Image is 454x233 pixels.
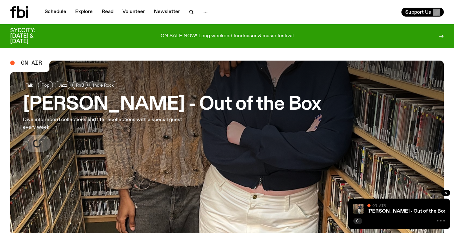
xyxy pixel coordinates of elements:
span: Support Us [405,9,431,15]
a: [PERSON_NAME] - Out of the Box [367,209,446,214]
p: ON SALE NOW! Long weekend fundraiser & music festival [161,33,294,39]
a: Jazz [55,81,70,89]
h3: [PERSON_NAME] - Out of the Box [23,96,321,113]
span: Talk [26,83,33,87]
a: Schedule [41,8,70,17]
a: [PERSON_NAME] - Out of the BoxDive into record collections and life recollections with a special ... [23,81,321,152]
img: Kate Saap & Lynn Harries [353,204,364,214]
a: Talk [23,81,36,89]
a: Volunteer [119,8,149,17]
p: Dive into record collections and life recollections with a special guest every week [23,116,186,131]
a: Newsletter [150,8,184,17]
h3: SYDCITY: [DATE] & [DATE] [10,28,51,44]
span: On Air [21,60,42,66]
span: On Air [372,203,386,208]
a: Read [98,8,117,17]
a: Indie Rock [90,81,117,89]
span: Pop [41,83,49,87]
button: Support Us [401,8,444,17]
span: Jazz [58,83,67,87]
a: Explore [71,8,97,17]
a: Pop [38,81,53,89]
span: Indie Rock [93,83,114,87]
a: RnB [72,81,88,89]
span: RnB [76,83,84,87]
